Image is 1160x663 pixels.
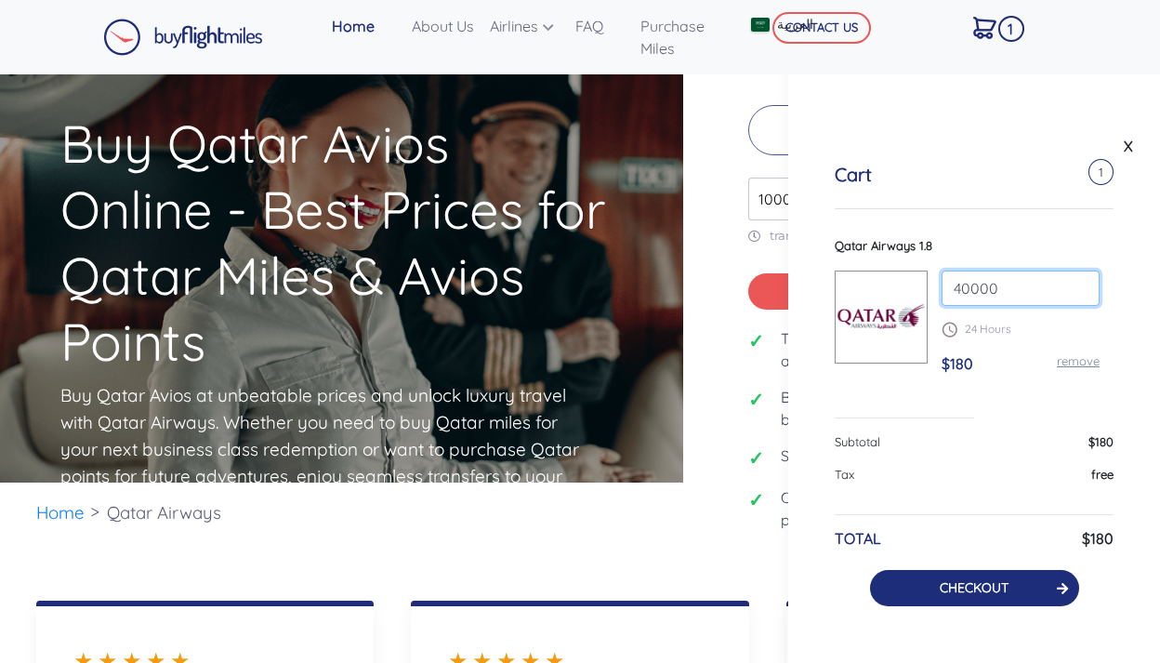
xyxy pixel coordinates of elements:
[781,327,1035,372] span: Transfer to your Privilege Club account within 24 hours
[942,321,1100,338] p: 24 Hours
[98,483,231,543] li: Qatar Airways
[404,7,482,45] a: About Us
[942,322,957,338] img: schedule.png
[60,10,611,376] h1: Buy Qatar Avios Online - Best Prices for Qatar Miles & Avios Points
[835,238,932,253] span: Qatar Airways 1.8
[942,354,973,373] span: $180
[482,7,568,45] a: Airlines
[748,105,1035,155] p: 1.8¢ per Qatar Avios
[748,386,767,414] span: ✓
[1082,530,1114,548] h6: $180
[870,570,1079,606] button: CHECKOUT
[748,444,767,472] span: ✓
[36,501,85,524] a: Home
[835,164,872,186] h5: Cart
[781,386,1035,431] span: Best prices guaranteed when you buy Qatar miles
[748,273,1035,311] button: BUY QATAR AVIOS NOW -$180.00
[781,486,1035,531] span: Customer support available via phone & whatsapp
[835,530,881,548] h6: TOTAL
[748,486,767,514] span: ✓
[1088,159,1114,185] span: 1
[103,19,263,56] img: Buy Flight Miles Logo
[748,228,1035,244] p: transfers within 24 hours
[1119,132,1138,160] a: X
[324,7,404,45] a: Home
[633,7,734,67] a: Purchase Miles
[966,7,1022,46] a: 1
[748,327,767,355] span: ✓
[835,434,880,449] span: Subtotal
[103,14,263,60] a: Buy Flight Miles Logo
[1057,353,1100,368] a: remove
[973,17,996,39] img: Cart
[835,467,854,482] span: Tax
[60,382,584,517] p: Buy Qatar Avios at unbeatable prices and unlock luxury travel with Qatar Airways. Whether you nee...
[744,7,840,42] a: العربية
[836,295,927,338] img: qatar.png
[781,444,972,467] span: Secure payment processing
[1088,434,1114,449] span: $180
[940,579,1008,596] a: CHECKOUT
[568,7,633,45] a: FAQ
[1091,467,1114,482] span: free
[772,12,871,44] button: CONTACT US
[998,16,1024,42] span: 1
